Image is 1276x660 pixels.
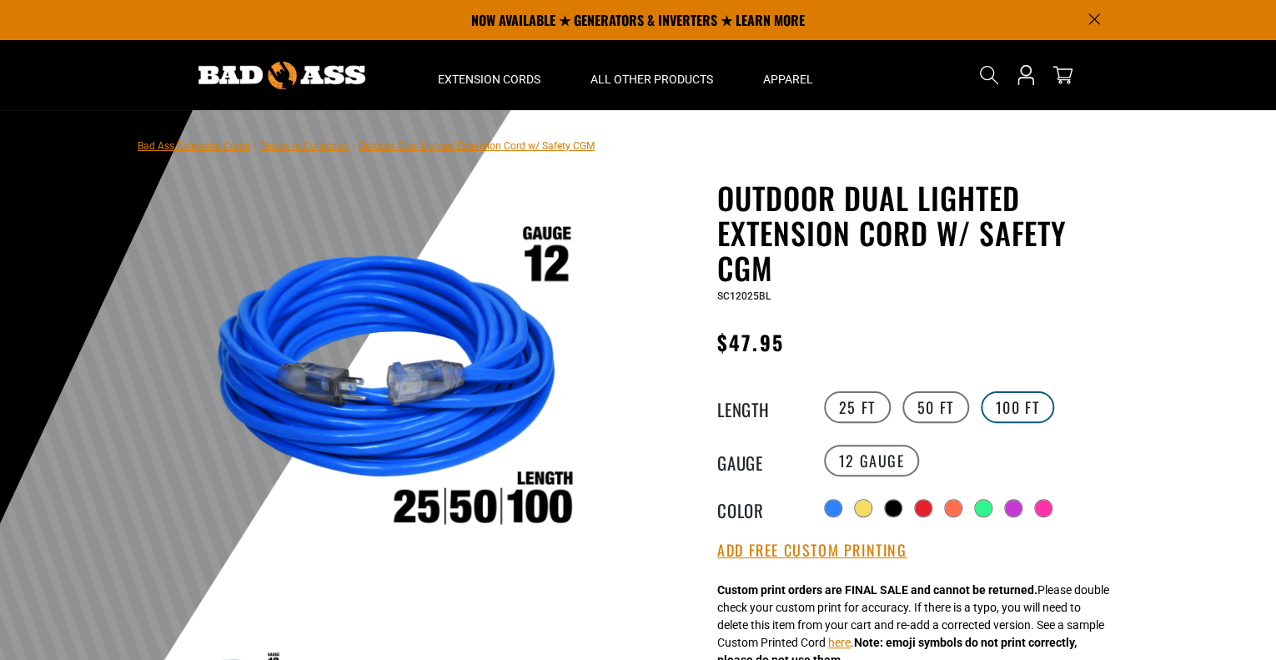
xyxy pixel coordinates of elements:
summary: Search [976,62,1002,88]
span: All Other Products [590,72,713,87]
span: Apparel [763,72,813,87]
span: Outdoor Dual Lighted Extension Cord w/ Safety CGM [359,140,595,152]
span: › [352,140,355,152]
label: 25 FT [824,391,891,423]
legend: Color [717,497,801,519]
a: Bad Ass Extension Cords [138,140,250,152]
label: 100 FT [981,391,1055,423]
button: Add Free Custom Printing [717,542,907,560]
a: Return to Collection [260,140,349,152]
span: $47.95 [717,327,783,357]
span: › [254,140,257,152]
h1: Outdoor Dual Lighted Extension Cord w/ Safety CGM [717,180,1126,285]
span: SC12025BL [717,290,771,302]
label: 50 FT [902,391,969,423]
label: 12 Gauge [824,445,920,476]
img: Bad Ass Extension Cords [198,62,365,89]
nav: breadcrumbs [138,135,595,155]
strong: Custom print orders are FINAL SALE and cannot be returned. [717,583,1037,597]
legend: Length [717,396,801,418]
summary: Apparel [738,40,838,110]
legend: Gauge [717,450,801,471]
summary: All Other Products [565,40,738,110]
summary: Extension Cords [413,40,565,110]
button: here [828,634,851,652]
span: Extension Cords [438,72,540,87]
